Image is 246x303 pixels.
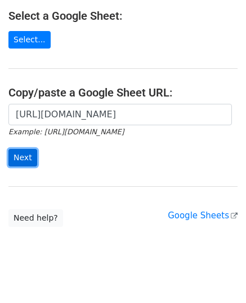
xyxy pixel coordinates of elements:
[8,31,51,49] a: Select...
[8,104,232,125] input: Paste your Google Sheet URL here
[8,149,37,166] input: Next
[8,86,238,99] h4: Copy/paste a Google Sheet URL:
[8,9,238,23] h4: Select a Google Sheet:
[190,249,246,303] iframe: Chat Widget
[190,249,246,303] div: Widget de chat
[168,210,238,221] a: Google Sheets
[8,128,124,136] small: Example: [URL][DOMAIN_NAME]
[8,209,63,227] a: Need help?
